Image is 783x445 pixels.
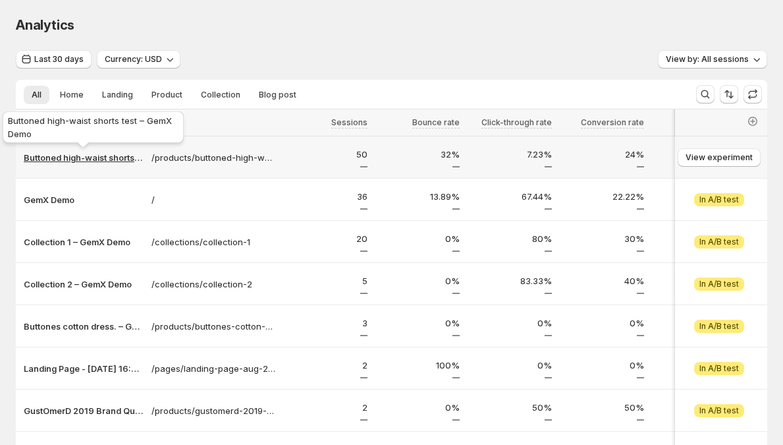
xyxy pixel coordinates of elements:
[652,359,736,372] p: 2
[60,90,84,100] span: Home
[24,320,144,333] button: Buttones cotton dress. – GemX Demo
[375,274,460,287] p: 0%
[652,401,736,414] p: 2
[468,232,552,245] p: 80%
[24,404,144,417] button: GustOmerD 2019 Brand Quality Cotton Polo Shirt Men Solid Slim Fit Shor – GemX Demo
[581,117,644,128] span: Conversion rate
[102,90,133,100] span: Landing
[699,279,739,289] span: In A/B test
[560,232,644,245] p: 30%
[678,148,761,167] button: View experiment
[24,362,144,375] button: Landing Page - [DATE] 16:52:04 – GemX Demo
[151,193,275,206] a: /
[24,151,144,164] button: Buttoned high-waist shorts test – GemX Demo
[696,85,715,104] button: Search and filter results
[652,148,736,161] p: 47
[560,190,644,203] p: 22.22%
[699,405,739,416] span: In A/B test
[686,152,753,163] span: View experiment
[105,54,162,65] span: Currency: USD
[283,401,367,414] p: 2
[699,321,739,332] span: In A/B test
[468,359,552,372] p: 0%
[720,85,738,104] button: Sort the results
[560,274,644,287] p: 40%
[16,17,74,33] span: Analytics
[24,278,144,291] button: Collection 2 – GemX Demo
[468,148,552,161] p: 7.23%
[151,90,182,100] span: Product
[468,316,552,330] p: 0%
[16,50,92,69] button: Last 30 days
[481,117,552,128] span: Click-through rate
[34,54,84,65] span: Last 30 days
[201,90,240,100] span: Collection
[151,151,275,164] a: /products/buttoned-high-waist-shorts
[375,359,460,372] p: 100%
[666,54,749,65] span: View by: All sessions
[151,362,275,375] a: /pages/landing-page-aug-22-16-52-04
[331,117,367,128] span: Sessions
[283,316,367,330] p: 3
[652,232,736,245] p: 20
[652,316,736,330] p: 3
[151,278,275,291] a: /collections/collection-2
[560,401,644,414] p: 50%
[97,50,180,69] button: Currency: USD
[151,404,275,417] a: /products/gustomerd-2019-brand-quality-cotton-polo-shirt-men-solid-slim-fit-short-sleeve-polos-me...
[560,148,644,161] p: 24%
[375,190,460,203] p: 13.89%
[283,190,367,203] p: 36
[375,401,460,414] p: 0%
[560,316,644,330] p: 0%
[412,117,460,128] span: Bounce rate
[652,190,736,203] p: 30
[699,363,739,374] span: In A/B test
[375,316,460,330] p: 0%
[699,237,739,247] span: In A/B test
[151,235,275,249] a: /collections/collection-1
[283,232,367,245] p: 20
[283,148,367,161] p: 50
[283,274,367,287] p: 5
[24,193,144,206] button: GemX Demo
[699,194,739,205] span: In A/B test
[375,148,460,161] p: 32%
[32,90,41,100] span: All
[283,359,367,372] p: 2
[468,274,552,287] p: 83.33%
[468,190,552,203] p: 67.44%
[375,232,460,245] p: 0%
[468,401,552,414] p: 50%
[259,90,296,100] span: Blog post
[658,50,767,69] button: View by: All sessions
[151,320,275,333] a: /products/buttones-cotton-dress
[652,274,736,287] p: 5
[24,235,144,249] button: Collection 1 – GemX Demo
[560,359,644,372] p: 0%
